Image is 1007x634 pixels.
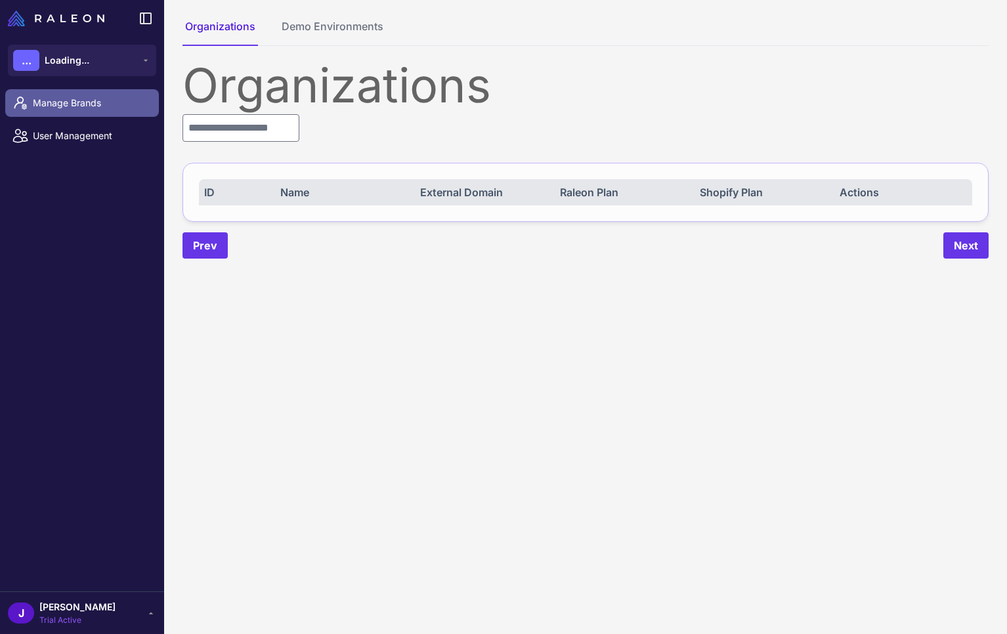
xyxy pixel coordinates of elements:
div: ID [204,184,268,200]
a: Raleon Logo [8,11,110,26]
a: Manage Brands [5,89,159,117]
div: J [8,602,34,623]
div: Name [280,184,408,200]
div: Actions [840,184,967,200]
div: Shopify Plan [700,184,827,200]
span: User Management [33,129,148,143]
div: ... [13,50,39,71]
span: Manage Brands [33,96,148,110]
span: Loading... [45,53,89,68]
span: Trial Active [39,614,116,626]
a: User Management [5,122,159,150]
button: Prev [182,232,228,259]
div: Raleon Plan [560,184,687,200]
img: Raleon Logo [8,11,104,26]
span: [PERSON_NAME] [39,600,116,614]
button: Next [943,232,989,259]
button: Organizations [182,18,258,46]
button: ...Loading... [8,45,156,76]
button: Demo Environments [279,18,386,46]
div: Organizations [182,62,989,109]
div: External Domain [420,184,547,200]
